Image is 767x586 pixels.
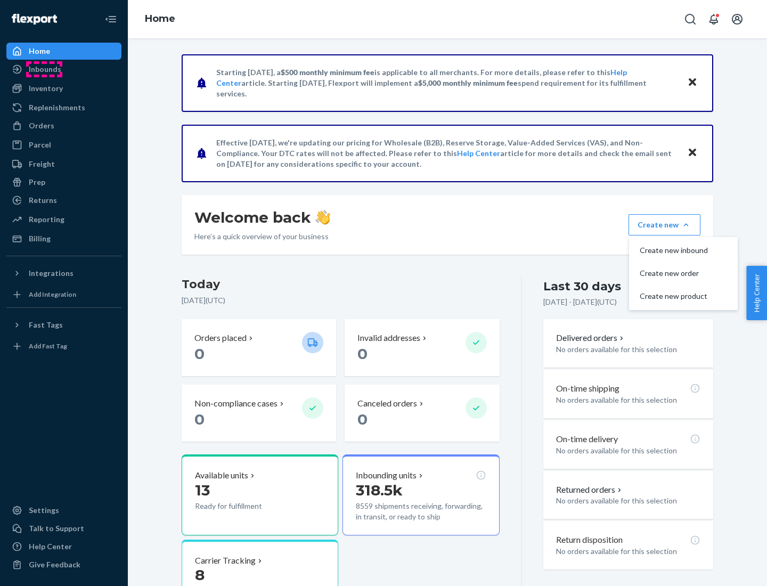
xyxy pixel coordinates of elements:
[195,566,205,584] span: 8
[29,290,76,299] div: Add Integration
[6,502,121,519] a: Settings
[556,445,700,456] p: No orders available for this selection
[556,344,700,355] p: No orders available for this selection
[631,239,736,262] button: Create new inbound
[29,233,51,244] div: Billing
[631,285,736,308] button: Create new product
[216,67,677,99] p: Starting [DATE], a is applicable to all merchants. For more details, please refer to this article...
[357,332,420,344] p: Invalid addresses
[556,546,700,557] p: No orders available for this selection
[356,501,486,522] p: 8559 shipments receiving, forwarding, in transit, or ready to ship
[6,316,121,333] button: Fast Tags
[543,297,617,307] p: [DATE] - [DATE] ( UTC )
[182,454,338,535] button: Available units13Ready for fulfillment
[357,410,368,428] span: 0
[6,211,121,228] a: Reporting
[100,9,121,30] button: Close Navigation
[194,208,330,227] h1: Welcome back
[356,469,417,482] p: Inbounding units
[6,192,121,209] a: Returns
[342,454,499,535] button: Inbounding units318.5k8559 shipments receiving, forwarding, in transit, or ready to ship
[29,523,84,534] div: Talk to Support
[345,319,499,376] button: Invalid addresses 0
[29,341,67,351] div: Add Fast Tag
[680,9,701,30] button: Open Search Box
[182,385,336,442] button: Non-compliance cases 0
[356,481,403,499] span: 318.5k
[29,320,63,330] div: Fast Tags
[357,345,368,363] span: 0
[182,295,500,306] p: [DATE] ( UTC )
[6,99,121,116] a: Replenishments
[195,501,293,511] p: Ready for fulfillment
[194,397,278,410] p: Non-compliance cases
[194,345,205,363] span: 0
[29,559,80,570] div: Give Feedback
[629,214,700,235] button: Create newCreate new inboundCreate new orderCreate new product
[6,538,121,555] a: Help Center
[6,520,121,537] a: Talk to Support
[6,61,121,78] a: Inbounds
[556,495,700,506] p: No orders available for this selection
[640,247,708,254] span: Create new inbound
[6,156,121,173] a: Freight
[281,68,374,77] span: $500 monthly minimum fee
[6,230,121,247] a: Billing
[727,9,748,30] button: Open account menu
[556,395,700,405] p: No orders available for this selection
[29,140,51,150] div: Parcel
[556,484,624,496] button: Returned orders
[543,278,621,295] div: Last 30 days
[29,268,74,279] div: Integrations
[136,4,184,35] ol: breadcrumbs
[418,78,518,87] span: $5,000 monthly minimum fee
[345,385,499,442] button: Canceled orders 0
[6,117,121,134] a: Orders
[29,505,59,516] div: Settings
[29,46,50,56] div: Home
[746,266,767,320] button: Help Center
[357,397,417,410] p: Canceled orders
[29,177,45,188] div: Prep
[6,338,121,355] a: Add Fast Tag
[686,75,699,91] button: Close
[182,276,500,293] h3: Today
[145,13,175,25] a: Home
[29,120,54,131] div: Orders
[29,83,63,94] div: Inventory
[29,541,72,552] div: Help Center
[195,555,256,567] p: Carrier Tracking
[457,149,500,158] a: Help Center
[29,64,61,75] div: Inbounds
[556,332,626,344] button: Delivered orders
[195,481,210,499] span: 13
[216,137,677,169] p: Effective [DATE], we're updating our pricing for Wholesale (B2B), Reserve Storage, Value-Added Se...
[556,534,623,546] p: Return disposition
[12,14,57,25] img: Flexport logo
[6,286,121,303] a: Add Integration
[640,270,708,277] span: Create new order
[29,102,85,113] div: Replenishments
[194,231,330,242] p: Here’s a quick overview of your business
[195,469,248,482] p: Available units
[194,410,205,428] span: 0
[29,159,55,169] div: Freight
[703,9,724,30] button: Open notifications
[315,210,330,225] img: hand-wave emoji
[6,556,121,573] button: Give Feedback
[640,292,708,300] span: Create new product
[556,433,618,445] p: On-time delivery
[6,174,121,191] a: Prep
[6,43,121,60] a: Home
[686,145,699,161] button: Close
[29,195,57,206] div: Returns
[6,136,121,153] a: Parcel
[29,214,64,225] div: Reporting
[182,319,336,376] button: Orders placed 0
[631,262,736,285] button: Create new order
[6,265,121,282] button: Integrations
[194,332,247,344] p: Orders placed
